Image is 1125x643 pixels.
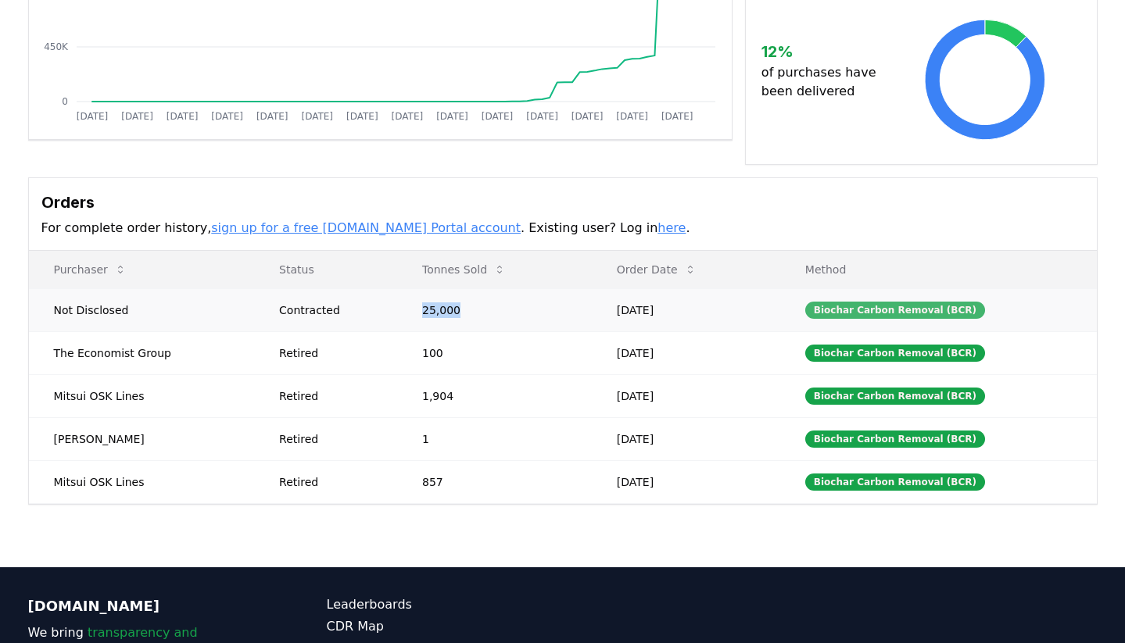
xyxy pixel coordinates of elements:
[761,40,889,63] h3: 12 %
[279,388,385,404] div: Retired
[62,96,68,107] tspan: 0
[29,417,255,460] td: [PERSON_NAME]
[279,431,385,447] div: Retired
[391,111,423,122] tspan: [DATE]
[29,331,255,374] td: The Economist Group
[279,302,385,318] div: Contracted
[592,460,780,503] td: [DATE]
[327,595,563,614] a: Leaderboards
[805,388,985,405] div: Biochar Carbon Removal (BCR)
[397,374,592,417] td: 1,904
[346,111,378,122] tspan: [DATE]
[29,288,255,331] td: Not Disclosed
[211,111,243,122] tspan: [DATE]
[761,63,889,101] p: of purchases have been delivered
[28,595,264,617] p: [DOMAIN_NAME]
[267,262,385,277] p: Status
[41,191,1084,214] h3: Orders
[410,254,518,285] button: Tonnes Sold
[481,111,513,122] tspan: [DATE]
[397,288,592,331] td: 25,000
[805,430,985,448] div: Biochar Carbon Removal (BCR)
[526,111,558,122] tspan: [DATE]
[211,220,521,235] a: sign up for a free [DOMAIN_NAME] Portal account
[571,111,603,122] tspan: [DATE]
[793,262,1084,277] p: Method
[592,288,780,331] td: [DATE]
[805,302,985,319] div: Biochar Carbon Removal (BCR)
[327,617,563,636] a: CDR Map
[279,345,385,361] div: Retired
[592,374,780,417] td: [DATE]
[436,111,468,122] tspan: [DATE]
[41,219,1084,238] p: For complete order history, . Existing user? Log in .
[166,111,198,122] tspan: [DATE]
[805,345,985,362] div: Biochar Carbon Removal (BCR)
[616,111,648,122] tspan: [DATE]
[657,220,686,235] a: here
[256,111,288,122] tspan: [DATE]
[397,460,592,503] td: 857
[29,460,255,503] td: Mitsui OSK Lines
[592,331,780,374] td: [DATE]
[805,473,985,491] div: Biochar Carbon Removal (BCR)
[121,111,153,122] tspan: [DATE]
[397,417,592,460] td: 1
[41,254,139,285] button: Purchaser
[301,111,333,122] tspan: [DATE]
[44,41,69,52] tspan: 450K
[76,111,108,122] tspan: [DATE]
[604,254,709,285] button: Order Date
[279,474,385,490] div: Retired
[397,331,592,374] td: 100
[29,374,255,417] td: Mitsui OSK Lines
[592,417,780,460] td: [DATE]
[661,111,693,122] tspan: [DATE]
